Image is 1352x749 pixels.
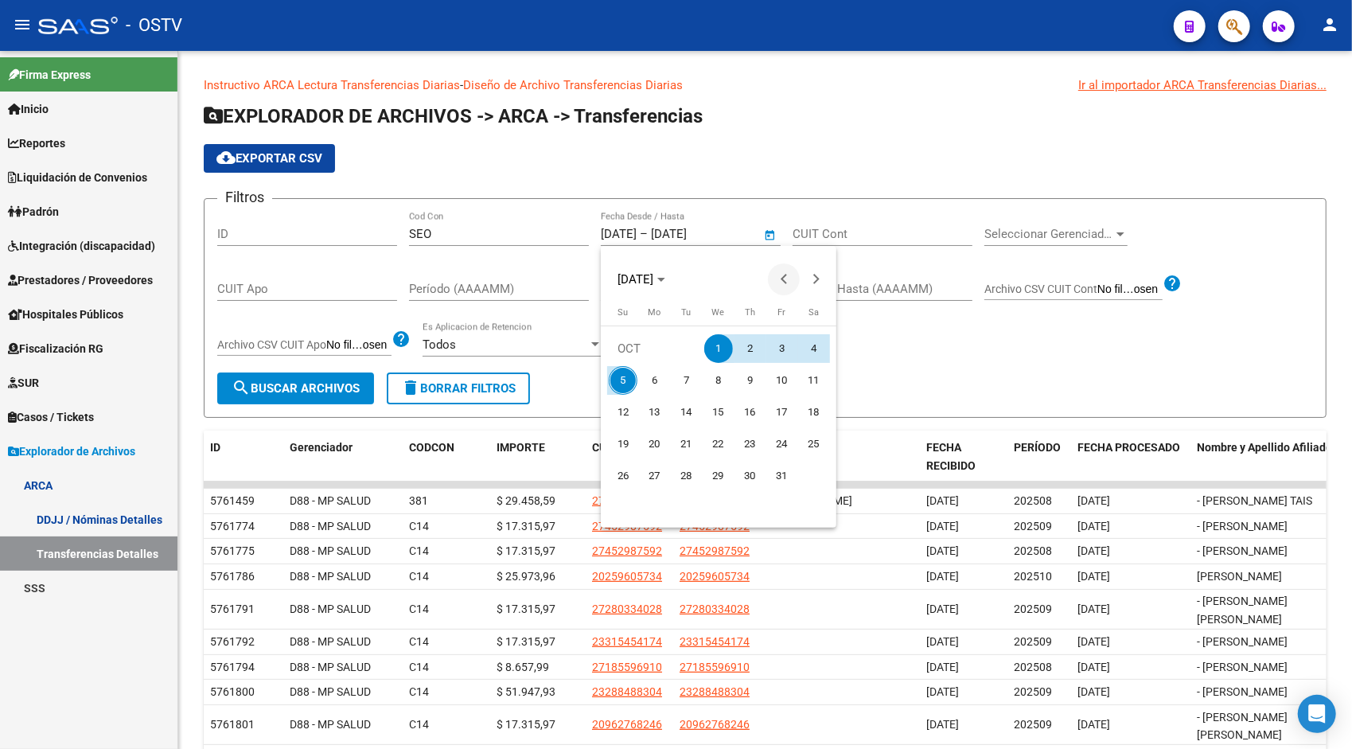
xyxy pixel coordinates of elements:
[641,366,669,395] span: 6
[671,365,703,396] button: October 7, 2025
[703,333,734,365] button: October 1, 2025
[704,462,733,490] span: 29
[672,462,701,490] span: 28
[672,398,701,427] span: 14
[607,396,639,428] button: October 12, 2025
[671,396,703,428] button: October 14, 2025
[649,307,661,318] span: Mo
[704,366,733,395] span: 8
[800,366,828,395] span: 11
[768,398,797,427] span: 17
[703,428,734,460] button: October 22, 2025
[800,334,828,363] span: 4
[734,396,766,428] button: October 16, 2025
[607,365,639,396] button: October 5, 2025
[736,398,765,427] span: 16
[766,333,798,365] button: October 3, 2025
[609,398,637,427] span: 12
[618,307,628,318] span: Su
[778,307,786,318] span: Fr
[704,334,733,363] span: 1
[766,460,798,492] button: October 31, 2025
[703,396,734,428] button: October 15, 2025
[798,365,830,396] button: October 11, 2025
[618,272,653,287] span: [DATE]
[768,366,797,395] span: 10
[734,333,766,365] button: October 2, 2025
[712,307,725,318] span: We
[609,430,637,458] span: 19
[672,366,701,395] span: 7
[704,398,733,427] span: 15
[766,365,798,396] button: October 10, 2025
[703,460,734,492] button: October 29, 2025
[768,462,797,490] span: 31
[800,430,828,458] span: 25
[768,263,800,295] button: Previous month
[639,365,671,396] button: October 6, 2025
[798,428,830,460] button: October 25, 2025
[671,460,703,492] button: October 28, 2025
[1298,695,1336,733] div: Open Intercom Messenger
[641,430,669,458] span: 20
[808,307,819,318] span: Sa
[768,334,797,363] span: 3
[639,428,671,460] button: October 20, 2025
[736,430,765,458] span: 23
[736,462,765,490] span: 30
[734,460,766,492] button: October 30, 2025
[609,462,637,490] span: 26
[607,460,639,492] button: October 26, 2025
[766,428,798,460] button: October 24, 2025
[704,430,733,458] span: 22
[736,334,765,363] span: 2
[766,396,798,428] button: October 17, 2025
[682,307,692,318] span: Tu
[639,396,671,428] button: October 13, 2025
[768,430,797,458] span: 24
[611,265,672,294] button: Choose month and year
[745,307,755,318] span: Th
[734,365,766,396] button: October 9, 2025
[800,263,832,295] button: Next month
[734,428,766,460] button: October 23, 2025
[609,366,637,395] span: 5
[800,398,828,427] span: 18
[607,333,703,365] td: OCT
[641,398,669,427] span: 13
[703,365,734,396] button: October 8, 2025
[798,333,830,365] button: October 4, 2025
[736,366,765,395] span: 9
[671,428,703,460] button: October 21, 2025
[607,428,639,460] button: October 19, 2025
[639,460,671,492] button: October 27, 2025
[798,396,830,428] button: October 18, 2025
[672,430,701,458] span: 21
[641,462,669,490] span: 27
